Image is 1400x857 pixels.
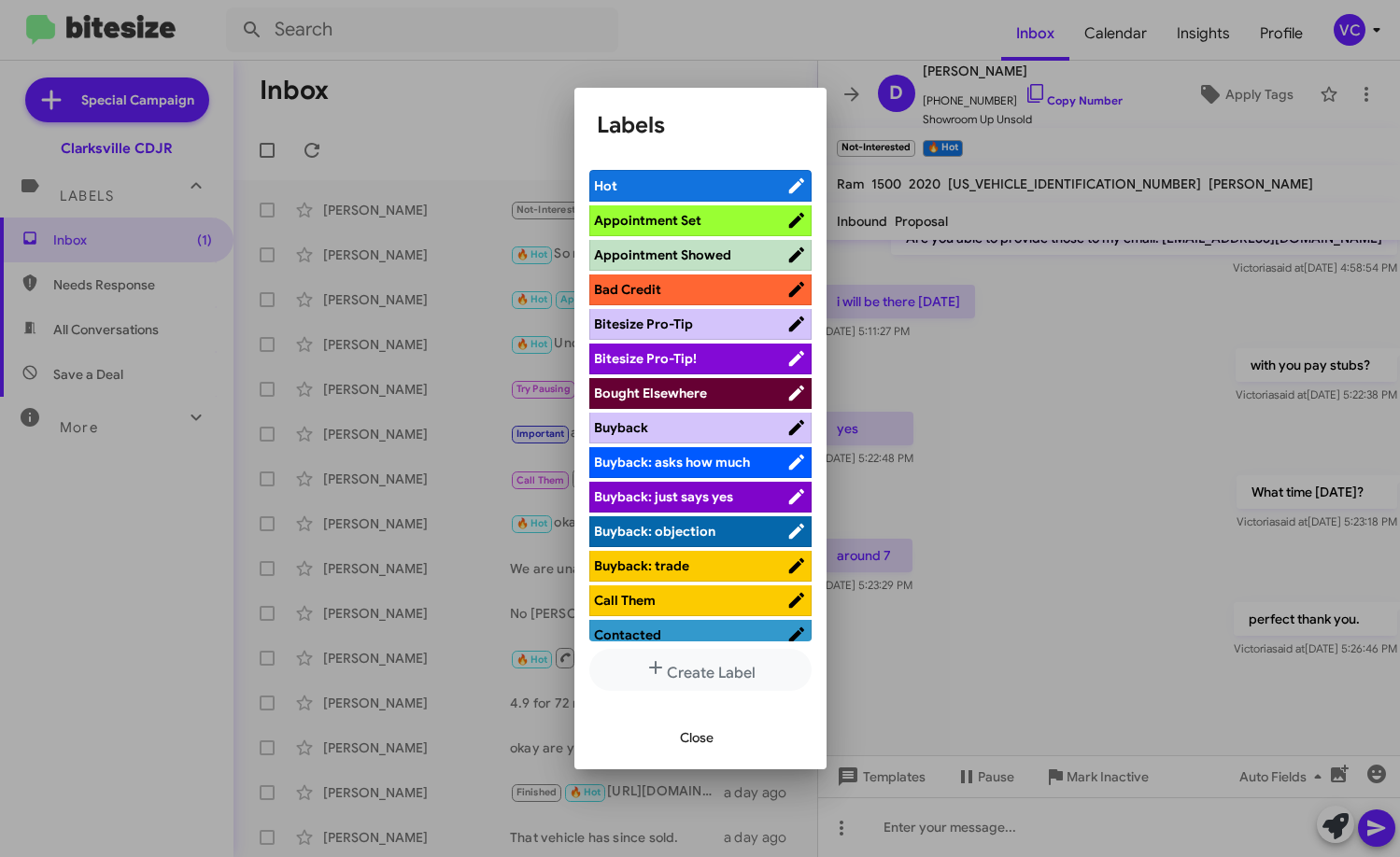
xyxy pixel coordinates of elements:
span: Buyback: asks how much [594,454,750,471]
span: Close [680,721,714,754]
span: Buyback: just says yes [594,488,733,505]
span: Appointment Set [594,212,701,229]
span: Buyback [594,419,648,436]
span: Buyback: trade [594,557,689,574]
span: Bad Credit [594,281,661,298]
span: Hot [594,177,617,194]
span: Contacted [594,626,661,643]
span: Appointment Showed [594,246,731,263]
h1: Labels [597,110,804,140]
button: Close [665,721,728,754]
span: Buyback: objection [594,523,715,540]
span: Bitesize Pro-Tip [594,316,693,332]
button: Create Label [589,649,812,691]
span: Bitesize Pro-Tip! [594,350,697,367]
span: Call Them [594,592,656,609]
span: Bought Elsewhere [594,385,707,401]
